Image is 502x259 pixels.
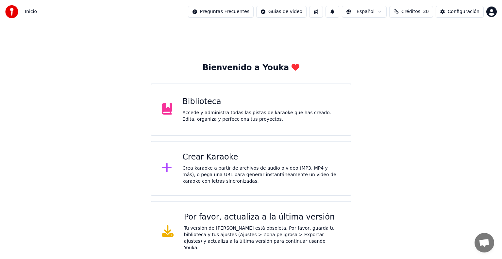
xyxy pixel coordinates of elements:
button: Créditos30 [389,6,433,18]
span: Créditos [401,8,420,15]
div: Chat abierto [475,233,494,252]
span: Inicio [25,8,37,15]
div: Crear Karaoke [182,152,340,162]
div: Accede y administra todas las pistas de karaoke que has creado. Edita, organiza y perfecciona tus... [182,110,340,123]
div: Biblioteca [182,97,340,107]
button: Preguntas Frecuentes [188,6,254,18]
span: 30 [423,8,429,15]
div: Configuración [448,8,479,15]
button: Guías de video [256,6,307,18]
div: Por favor, actualiza a la última versión [184,212,340,222]
div: Crea karaoke a partir de archivos de audio o video (MP3, MP4 y más), o pega una URL para generar ... [182,165,340,185]
button: Configuración [436,6,484,18]
img: youka [5,5,18,18]
div: Bienvenido a Youka [203,63,300,73]
nav: breadcrumb [25,8,37,15]
div: Tu versión de [PERSON_NAME] está obsoleta. Por favor, guarda tu biblioteca y tus ajustes (Ajustes... [184,225,340,251]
